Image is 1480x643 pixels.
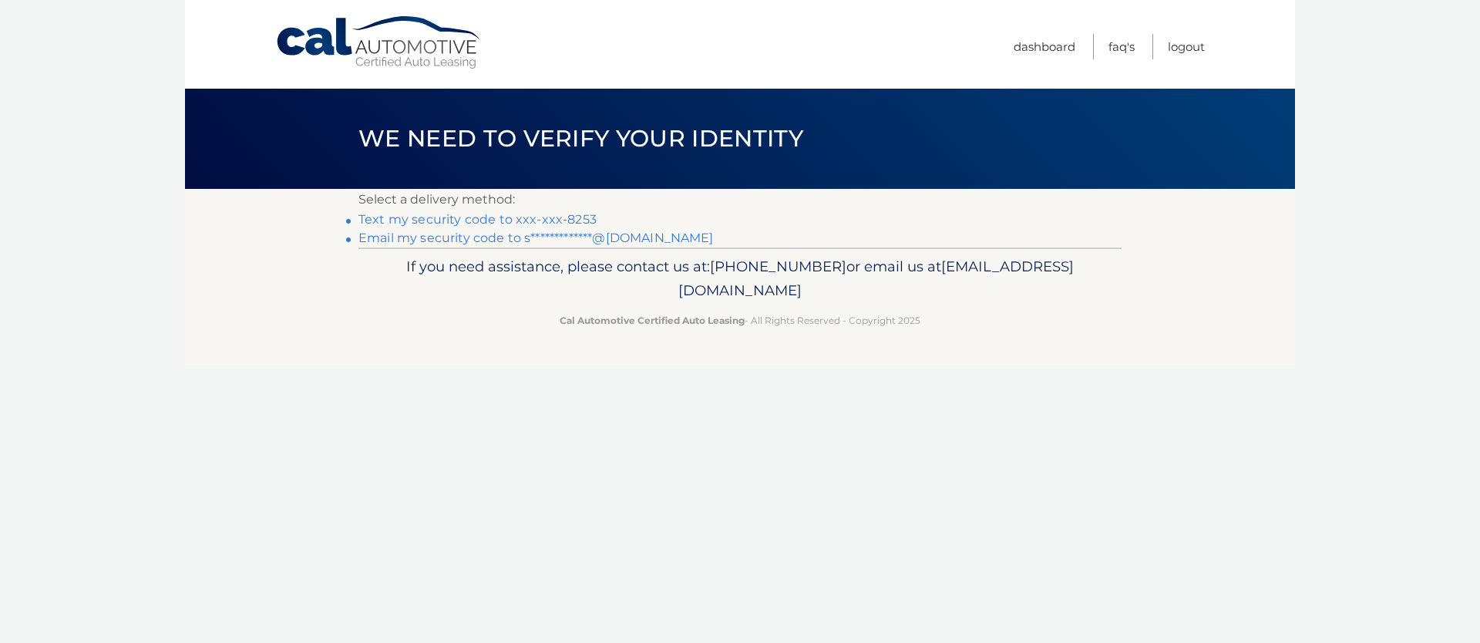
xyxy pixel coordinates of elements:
[368,312,1112,328] p: - All Rights Reserved - Copyright 2025
[710,258,846,275] span: [PHONE_NUMBER]
[1168,34,1205,59] a: Logout
[1108,34,1135,59] a: FAQ's
[368,254,1112,304] p: If you need assistance, please contact us at: or email us at
[358,124,803,153] span: We need to verify your identity
[560,315,745,326] strong: Cal Automotive Certified Auto Leasing
[275,15,483,70] a: Cal Automotive
[358,189,1122,210] p: Select a delivery method:
[1014,34,1075,59] a: Dashboard
[358,212,597,227] a: Text my security code to xxx-xxx-8253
